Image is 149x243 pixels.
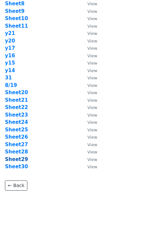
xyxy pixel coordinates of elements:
[87,120,97,125] small: View
[81,82,97,88] a: View
[81,30,97,36] a: View
[81,164,97,170] a: View
[116,211,149,243] iframe: Chat Widget
[81,90,97,95] a: View
[81,134,97,140] a: View
[87,135,97,140] small: View
[87,142,97,147] small: View
[87,149,97,154] small: View
[87,9,97,14] small: View
[5,142,28,148] a: Sheet27
[87,90,97,95] small: View
[87,68,97,73] small: View
[87,157,97,162] small: View
[87,24,97,29] small: View
[5,15,28,21] a: Sheet10
[5,60,15,66] a: y15
[87,113,97,118] small: View
[5,8,24,14] a: Sheet9
[81,149,97,155] a: View
[81,38,97,44] a: View
[81,119,97,125] a: View
[5,119,28,125] a: Sheet24
[87,127,97,132] small: View
[87,16,97,21] small: View
[81,67,97,73] a: View
[81,112,97,118] a: View
[81,53,97,59] a: View
[81,97,97,103] a: View
[5,90,28,95] a: Sheet20
[5,97,28,103] a: Sheet21
[5,164,28,170] a: Sheet30
[5,1,24,7] a: Sheet8
[5,82,17,88] a: 8/19
[5,67,15,73] a: y14
[5,30,15,36] a: y21
[5,23,28,29] a: Sheet11
[87,31,97,36] small: View
[81,156,97,162] a: View
[87,46,97,51] small: View
[5,38,15,44] a: y20
[81,1,97,7] a: View
[87,98,97,103] small: View
[87,164,97,169] small: View
[81,45,97,51] a: View
[5,112,28,118] a: Sheet23
[87,83,97,88] small: View
[81,15,97,21] a: View
[87,39,97,43] small: View
[81,142,97,148] a: View
[81,60,97,66] a: View
[87,53,97,58] small: View
[5,134,28,140] a: Sheet26
[87,1,97,6] small: View
[81,8,97,14] a: View
[5,104,28,110] a: Sheet22
[5,75,12,81] a: 31
[87,75,97,80] small: View
[5,149,28,155] a: Sheet28
[5,180,27,191] a: ← Back
[5,127,28,133] a: Sheet25
[5,156,28,162] a: Sheet29
[87,61,97,66] small: View
[81,23,97,29] a: View
[81,127,97,133] a: View
[5,53,15,59] a: y16
[5,45,15,51] a: y17
[81,104,97,110] a: View
[81,75,97,81] a: View
[87,105,97,110] small: View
